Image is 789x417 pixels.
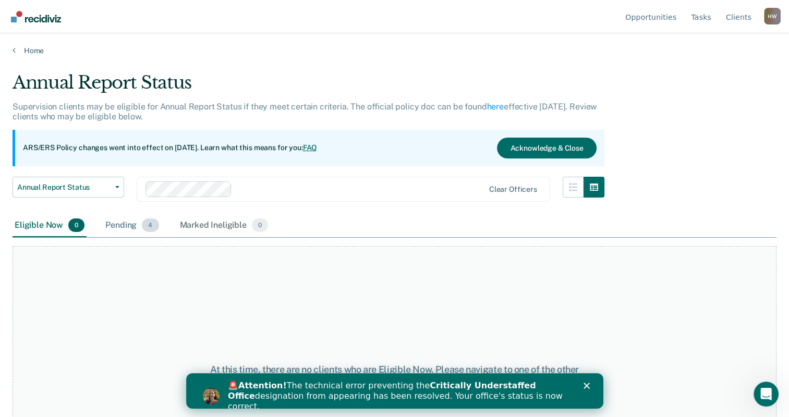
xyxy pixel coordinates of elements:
div: Close [397,9,408,16]
div: Eligible Now0 [13,214,87,237]
span: 0 [68,218,84,232]
a: FAQ [303,143,318,152]
div: H W [764,8,781,24]
span: 4 [142,218,159,232]
b: Critically Understaffed Office [42,7,350,28]
p: ARS/ERS Policy changes went into effect on [DATE]. Learn what this means for you: [23,143,317,153]
a: here [487,102,504,112]
iframe: Intercom live chat banner [186,373,603,409]
div: Annual Report Status [13,72,604,102]
div: Pending4 [103,214,161,237]
button: Acknowledge & Close [497,138,596,158]
button: Profile dropdown button [764,8,781,24]
div: At this time, there are no clients who are Eligible Now. Please navigate to one of the other tabs. [204,364,586,386]
a: Home [13,46,776,55]
button: Annual Report Status [13,177,124,198]
img: Recidiviz [11,11,61,22]
b: Attention! [52,7,101,17]
div: 🚨 The technical error preventing the designation from appearing has been resolved. Your office's ... [42,7,384,39]
div: Clear officers [489,185,537,194]
p: Supervision clients may be eligible for Annual Report Status if they meet certain criteria. The o... [13,102,597,121]
iframe: Intercom live chat [754,382,779,407]
span: Annual Report Status [17,183,111,192]
div: Marked Ineligible0 [178,214,271,237]
span: 0 [252,218,268,232]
